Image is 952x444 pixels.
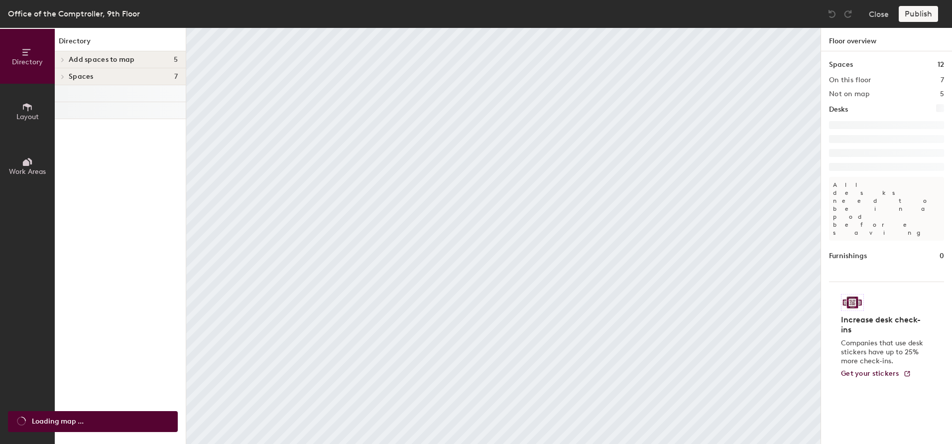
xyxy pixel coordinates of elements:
[940,251,944,262] h1: 0
[12,58,43,66] span: Directory
[869,6,889,22] button: Close
[841,370,911,378] a: Get your stickers
[8,7,140,20] div: Office of the Comptroller, 9th Floor
[941,76,944,84] h2: 7
[821,28,952,51] h1: Floor overview
[829,104,848,115] h1: Desks
[829,251,867,262] h1: Furnishings
[841,369,899,378] span: Get your stickers
[938,59,944,70] h1: 12
[829,177,944,241] p: All desks need to be in a pod before saving
[174,56,178,64] span: 5
[69,56,135,64] span: Add spaces to map
[841,315,926,335] h4: Increase desk check-ins
[827,9,837,19] img: Undo
[829,76,871,84] h2: On this floor
[186,28,821,444] canvas: Map
[841,339,926,366] p: Companies that use desk stickers have up to 25% more check-ins.
[829,90,869,98] h2: Not on map
[841,294,864,311] img: Sticker logo
[9,167,46,176] span: Work Areas
[32,416,84,427] span: Loading map ...
[829,59,853,70] h1: Spaces
[174,73,178,81] span: 7
[55,36,186,51] h1: Directory
[843,9,853,19] img: Redo
[69,73,94,81] span: Spaces
[16,113,39,121] span: Layout
[940,90,944,98] h2: 5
